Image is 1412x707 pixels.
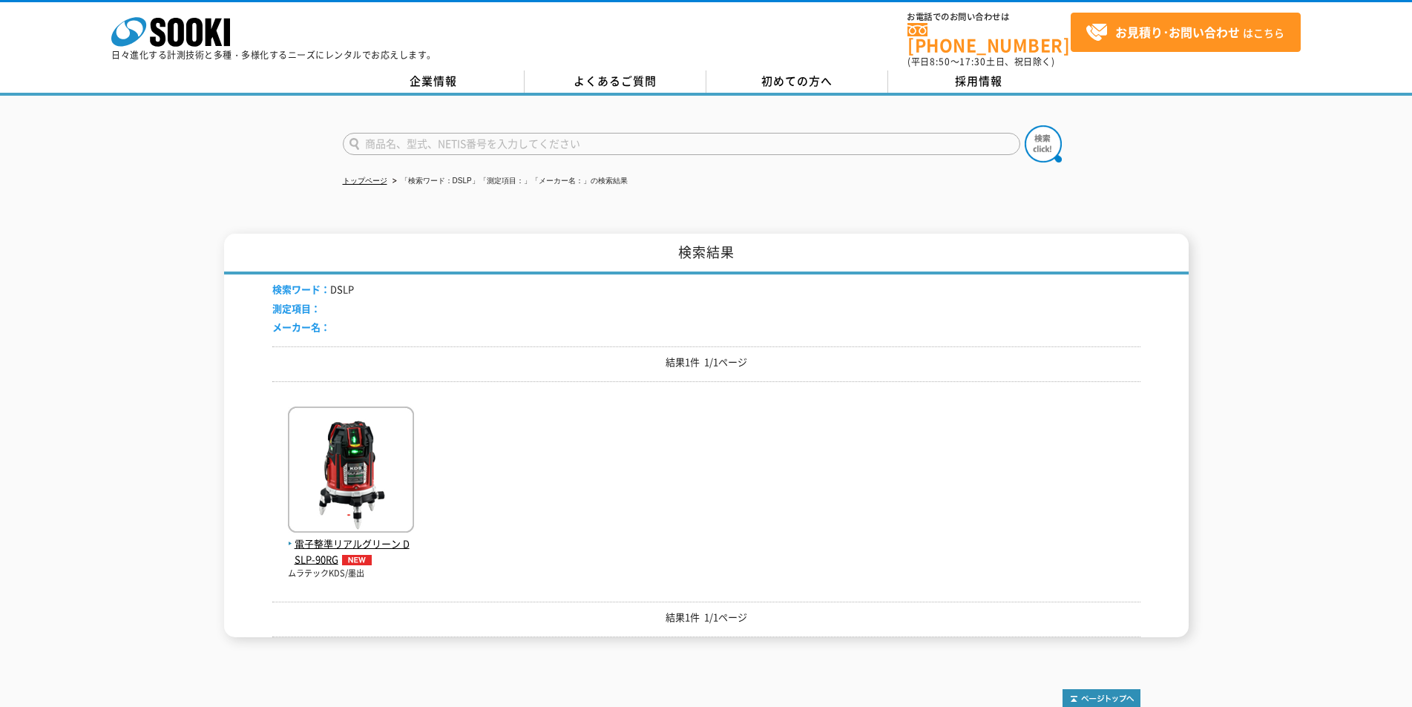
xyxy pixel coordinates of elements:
span: 初めての方へ [761,73,833,89]
span: 検索ワード： [272,282,330,296]
li: 「検索ワード：DSLP」「測定項目：」「メーカー名：」の検索結果 [390,174,628,189]
p: ムラテックKDS/墨出 [288,568,414,580]
a: 採用情報 [888,70,1070,93]
span: 8:50 [930,55,950,68]
span: メーカー名： [272,320,330,334]
span: 17:30 [959,55,986,68]
a: 企業情報 [343,70,525,93]
a: 初めての方へ [706,70,888,93]
img: DSLP-90RG [288,407,414,536]
h1: 検索結果 [224,234,1189,274]
a: 電子整準リアルグリーン DSLP-90RGNEW [288,521,414,567]
img: NEW [338,555,375,565]
p: 結果1件 1/1ページ [272,355,1140,370]
input: 商品名、型式、NETIS番号を入力してください [343,133,1020,155]
li: DSLP [272,282,354,297]
span: (平日 ～ 土日、祝日除く) [907,55,1054,68]
a: トップページ [343,177,387,185]
p: 日々進化する計測技術と多種・多様化するニーズにレンタルでお応えします。 [111,50,436,59]
a: よくあるご質問 [525,70,706,93]
span: 電子整準リアルグリーン DSLP-90RG [288,536,414,568]
span: お電話でのお問い合わせは [907,13,1071,22]
a: [PHONE_NUMBER] [907,23,1071,53]
span: はこちら [1086,22,1284,44]
p: 結果1件 1/1ページ [272,610,1140,625]
strong: お見積り･お問い合わせ [1115,23,1240,41]
img: btn_search.png [1025,125,1062,162]
span: 測定項目： [272,301,321,315]
a: お見積り･お問い合わせはこちら [1071,13,1301,52]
